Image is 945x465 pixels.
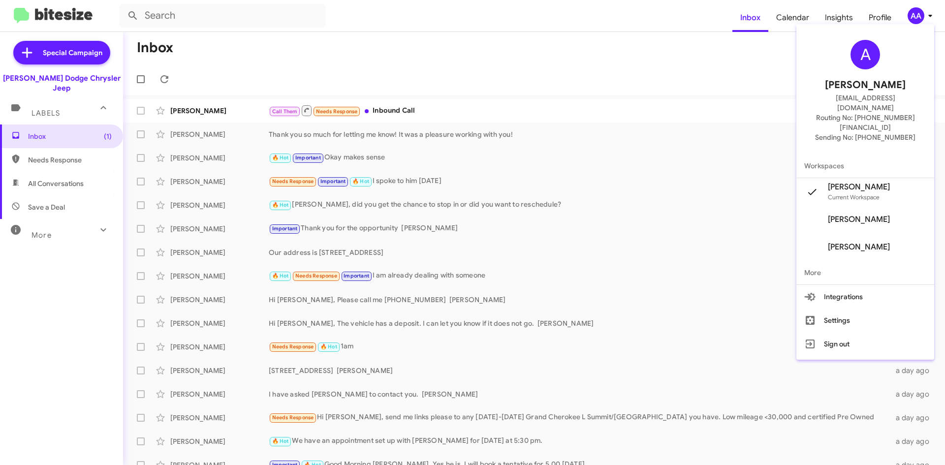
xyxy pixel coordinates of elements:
span: [EMAIL_ADDRESS][DOMAIN_NAME] [808,93,922,113]
span: Workspaces [796,154,934,178]
button: Settings [796,309,934,332]
span: More [796,261,934,284]
span: Sending No: [PHONE_NUMBER] [815,132,915,142]
button: Sign out [796,332,934,356]
span: Current Workspace [828,193,880,201]
span: [PERSON_NAME] [828,182,890,192]
span: [PERSON_NAME] [828,242,890,252]
span: [PERSON_NAME] [828,215,890,224]
span: Routing No: [PHONE_NUMBER][FINANCIAL_ID] [808,113,922,132]
span: [PERSON_NAME] [825,77,906,93]
button: Integrations [796,285,934,309]
div: A [850,40,880,69]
